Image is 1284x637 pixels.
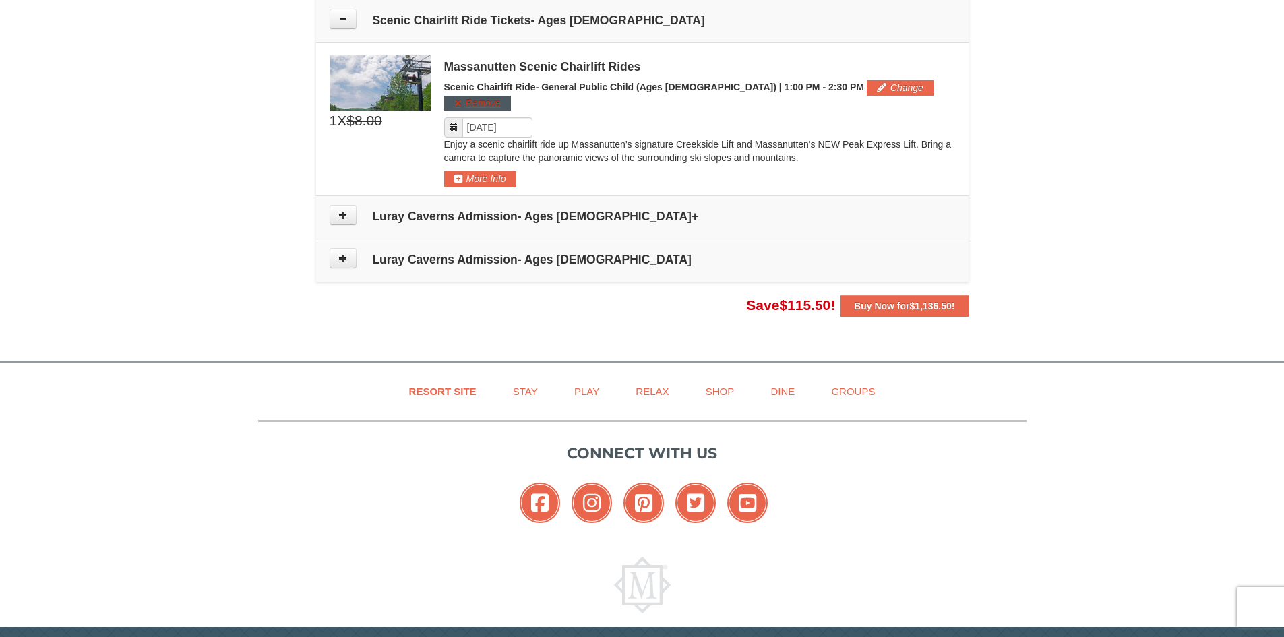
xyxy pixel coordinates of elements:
[444,171,516,186] button: More Info
[867,80,934,95] button: Change
[854,301,954,311] strong: Buy Now for !
[444,82,864,92] span: Scenic Chairlift Ride- General Public Child (Ages [DEMOGRAPHIC_DATA]) | 1:00 PM - 2:30 PM
[557,376,616,406] a: Play
[330,210,955,223] h4: Luray Caverns Admission- Ages [DEMOGRAPHIC_DATA]+
[814,376,892,406] a: Groups
[330,55,431,111] img: 24896431-9-664d1467.jpg
[330,111,338,131] span: 1
[444,60,955,73] div: Massanutten Scenic Chairlift Rides
[754,376,812,406] a: Dine
[392,376,493,406] a: Resort Site
[444,138,955,164] p: Enjoy a scenic chairlift ride up Massanutten’s signature Creekside Lift and Massanutten's NEW Pea...
[444,96,511,111] button: Remove
[689,376,752,406] a: Shop
[619,376,685,406] a: Relax
[337,111,346,131] span: X
[496,376,555,406] a: Stay
[346,111,382,131] span: $8.00
[614,557,671,613] img: Massanutten Resort Logo
[330,13,955,27] h4: Scenic Chairlift Ride Tickets- Ages [DEMOGRAPHIC_DATA]
[330,253,955,266] h4: Luray Caverns Admission- Ages [DEMOGRAPHIC_DATA]
[840,295,968,317] button: Buy Now for$1,136.50!
[746,297,835,313] span: Save !
[258,442,1027,464] p: Connect with us
[779,297,830,313] span: $115.50
[910,301,952,311] span: $1,136.50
